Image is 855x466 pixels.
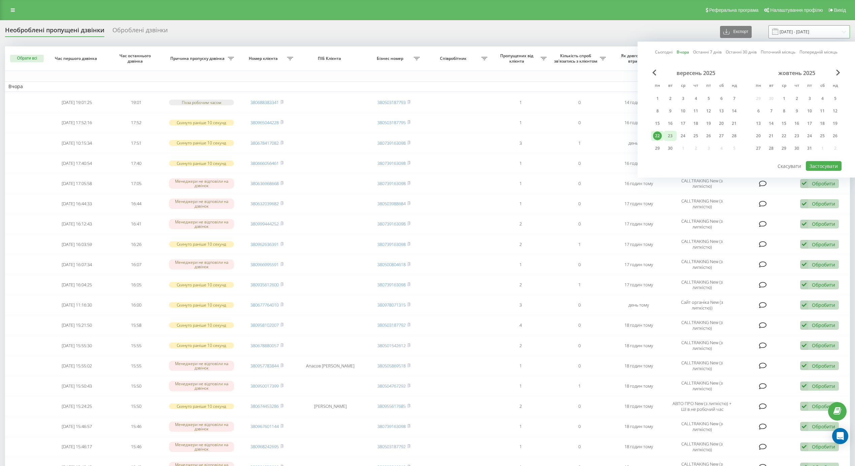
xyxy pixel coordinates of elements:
td: 1 [491,93,550,112]
div: пн 13 жовт 2025 р. [752,118,765,129]
div: 16 [666,119,675,128]
td: CALLTRAKING New (з липкістю) [668,235,736,254]
span: Час останнього дзвінка [112,53,160,64]
td: 16 годин тому [609,174,669,193]
div: Open Intercom Messenger [832,428,848,444]
td: 0 [550,255,609,274]
td: день тому [609,295,669,314]
div: 7 [767,107,776,115]
td: 16 годин тому [609,154,669,173]
div: 20 [717,119,726,128]
div: пн 1 вер 2025 р. [651,94,664,104]
td: 17 годин тому [609,194,669,213]
div: чт 16 жовт 2025 р. [790,118,803,129]
td: 2 [491,336,550,355]
div: Скинуто раніше 10 секунд [169,120,234,126]
div: жовтень 2025 [752,70,842,76]
div: ср 24 вер 2025 р. [677,131,689,141]
div: Обробити [812,443,835,450]
td: 18 годин тому [609,316,669,335]
abbr: неділя [830,81,840,91]
abbr: середа [678,81,688,91]
td: 16:07 [106,255,166,274]
a: 380950017399 [250,383,279,389]
div: Скинуто раніше 10 секунд [169,322,234,328]
a: 380955617685 [377,403,406,409]
td: 1 [491,255,550,274]
div: Поза робочим часом [169,100,234,105]
td: 17 годин тому [609,255,669,274]
span: Налаштування профілю [770,7,823,13]
a: 380968242695 [250,443,279,450]
div: 11 [818,107,827,115]
div: сб 4 жовт 2025 р. [816,94,829,104]
td: 17:51 [106,134,166,152]
a: 380674453286 [250,403,279,409]
td: 1 [550,134,609,152]
td: 2 [491,235,550,254]
div: Скинуто раніше 10 секунд [169,302,234,308]
div: пн 15 вер 2025 р. [651,118,664,129]
div: вт 7 жовт 2025 р. [765,106,778,116]
div: 29 [780,144,788,153]
a: 380957783844 [250,363,279,369]
td: 16:00 [106,295,166,314]
div: 1 [653,94,662,103]
div: ср 8 жовт 2025 р. [778,106,790,116]
a: 380677764010 [250,302,279,308]
div: вт 30 вер 2025 р. [664,143,677,153]
div: вт 23 вер 2025 р. [664,131,677,141]
div: нд 21 вер 2025 р. [728,118,741,129]
a: 380503187795 [377,119,406,126]
td: [DATE] 17:40:54 [47,154,107,173]
td: 17:40 [106,154,166,173]
td: [DATE] 16:03:59 [47,235,107,254]
div: чт 4 вер 2025 р. [689,94,702,104]
div: Обробити [812,302,835,308]
div: пн 22 вер 2025 р. [651,131,664,141]
td: Вчора [5,81,850,92]
abbr: п’ятниця [805,81,815,91]
a: 380999444252 [250,221,279,227]
td: 17:05 [106,174,166,193]
a: 380965044228 [250,119,279,126]
td: 16:26 [106,235,166,254]
td: 0 [550,174,609,193]
div: 8 [653,107,662,115]
td: 0 [550,194,609,213]
abbr: четвер [792,81,802,91]
div: 21 [730,119,739,128]
div: Обробити [812,383,835,389]
a: 380678880057 [250,343,279,349]
div: 10 [679,107,687,115]
td: [DATE] 11:16:30 [47,295,107,314]
button: Обрати всі [10,55,44,62]
div: 15 [780,119,788,128]
a: Вчора [677,49,689,55]
abbr: субота [716,81,726,91]
div: чт 25 вер 2025 р. [689,131,702,141]
span: Час першого дзвінка [53,56,100,61]
div: вт 14 жовт 2025 р. [765,118,778,129]
div: 30 [792,144,801,153]
td: 1 [491,154,550,173]
div: 3 [805,94,814,103]
div: 26 [704,132,713,140]
div: Менеджери не відповіли на дзвінок [169,219,234,229]
span: Пропущених від клієнта [494,53,541,64]
div: Обробити [812,261,835,268]
div: ср 3 вер 2025 р. [677,94,689,104]
div: пн 20 жовт 2025 р. [752,131,765,141]
a: 380503988684 [377,201,406,207]
div: Обробити [812,363,835,369]
td: 16:41 [106,215,166,234]
td: CALLTRAKING New (з липкістю) [668,316,736,335]
td: 2 [491,275,550,294]
a: 380739163098 [377,241,406,247]
div: ср 10 вер 2025 р. [677,106,689,116]
div: пт 12 вер 2025 р. [702,106,715,116]
button: Застосувати [806,161,842,171]
div: Менеджери не відповіли на дзвінок [169,199,234,209]
div: пт 10 жовт 2025 р. [803,106,816,116]
a: 380967601144 [250,423,279,429]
